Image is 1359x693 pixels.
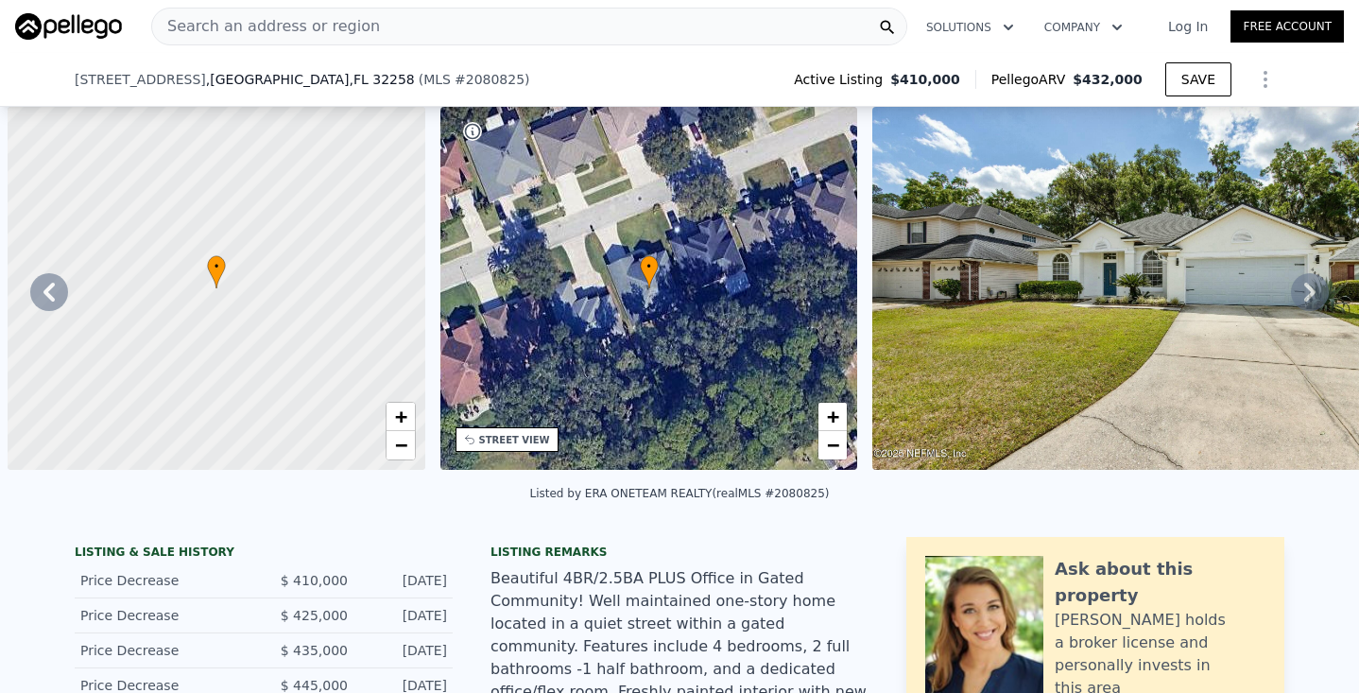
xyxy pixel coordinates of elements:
div: Price Decrease [80,606,249,625]
div: Price Decrease [80,641,249,660]
span: − [827,433,839,457]
span: $432,000 [1073,72,1143,87]
a: Zoom in [818,403,847,431]
div: [DATE] [363,606,447,625]
div: • [207,255,226,288]
div: [DATE] [363,641,447,660]
span: − [394,433,406,457]
button: Solutions [911,10,1029,44]
button: Show Options [1247,61,1284,98]
div: STREET VIEW [479,433,550,447]
a: Zoom in [387,403,415,431]
button: Company [1029,10,1138,44]
div: Listing remarks [490,545,869,560]
div: LISTING & SALE HISTORY [75,545,453,563]
button: SAVE [1165,62,1231,96]
img: Pellego [15,13,122,40]
span: MLS [423,72,451,87]
span: $ 425,000 [281,608,348,623]
a: Zoom out [387,431,415,459]
span: # 2080825 [455,72,525,87]
span: Search an address or region [152,15,380,38]
span: [STREET_ADDRESS] [75,70,206,89]
a: Log In [1145,17,1230,36]
a: Free Account [1230,10,1344,43]
div: Ask about this property [1055,556,1265,609]
a: Zoom out [818,431,847,459]
span: $410,000 [890,70,960,89]
div: • [640,255,659,288]
span: $ 445,000 [281,678,348,693]
span: + [827,405,839,428]
span: $ 410,000 [281,573,348,588]
span: Pellego ARV [991,70,1074,89]
div: Price Decrease [80,571,249,590]
div: Listed by ERA ONETEAM REALTY (realMLS #2080825) [530,487,830,500]
span: Active Listing [794,70,890,89]
span: • [207,258,226,275]
span: + [394,405,406,428]
span: • [640,258,659,275]
div: [DATE] [363,571,447,590]
div: ( ) [419,70,530,89]
span: , FL 32258 [349,72,414,87]
span: , [GEOGRAPHIC_DATA] [206,70,415,89]
span: $ 435,000 [281,643,348,658]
